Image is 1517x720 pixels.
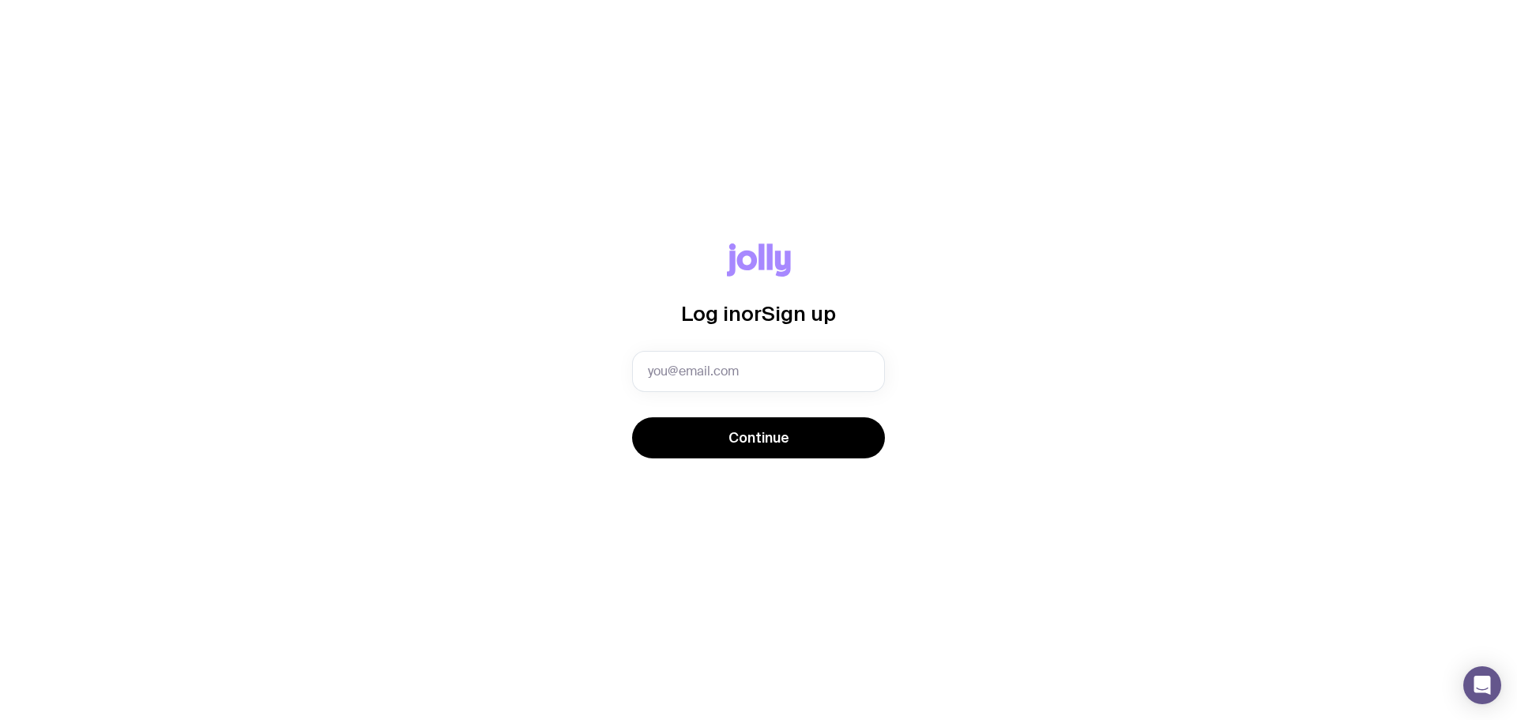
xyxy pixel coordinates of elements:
span: Sign up [762,302,836,325]
input: you@email.com [632,351,885,392]
button: Continue [632,417,885,458]
span: Log in [681,302,741,325]
span: or [741,302,762,325]
div: Open Intercom Messenger [1463,666,1501,704]
span: Continue [728,428,789,447]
